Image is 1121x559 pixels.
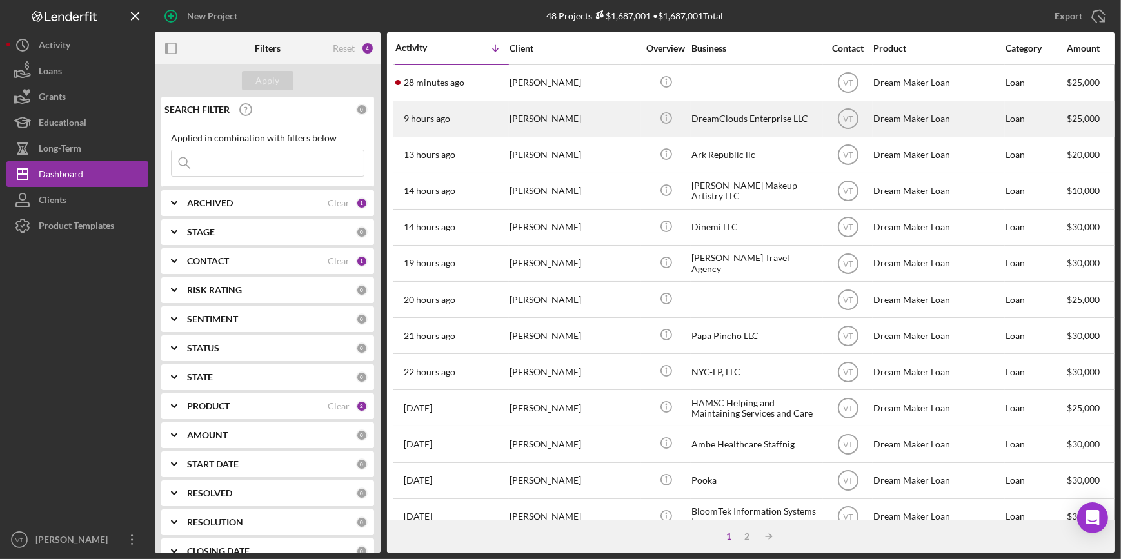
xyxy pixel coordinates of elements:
[333,43,355,54] div: Reset
[361,42,374,55] div: 4
[404,331,455,341] time: 2025-09-18 14:08
[1067,77,1100,88] span: $25,000
[691,500,820,534] div: BloomTek Information Systems Inc
[1067,366,1100,377] span: $30,000
[1067,149,1100,160] span: $20,000
[356,458,368,470] div: 0
[6,187,148,213] button: Clients
[843,513,853,522] text: VT
[255,43,281,54] b: Filters
[356,516,368,528] div: 0
[187,227,215,237] b: STAGE
[720,531,738,542] div: 1
[356,342,368,354] div: 0
[1006,246,1066,280] div: Loan
[404,113,450,124] time: 2025-09-19 01:24
[328,401,350,411] div: Clear
[155,3,250,29] button: New Project
[6,161,148,187] a: Dashboard
[510,500,639,534] div: [PERSON_NAME]
[873,391,1002,425] div: Dream Maker Loan
[873,138,1002,172] div: Dream Maker Loan
[356,226,368,238] div: 0
[356,313,368,325] div: 0
[404,77,464,88] time: 2025-09-19 10:25
[6,84,148,110] button: Grants
[824,43,872,54] div: Contact
[691,102,820,136] div: DreamClouds Enterprise LLC
[843,79,853,88] text: VT
[510,246,639,280] div: [PERSON_NAME]
[1006,102,1066,136] div: Loan
[404,439,432,449] time: 2025-09-17 20:52
[1006,355,1066,389] div: Loan
[1077,502,1108,533] div: Open Intercom Messenger
[843,187,853,196] text: VT
[510,391,639,425] div: [PERSON_NAME]
[356,487,368,499] div: 0
[6,32,148,58] button: Activity
[242,71,293,90] button: Apply
[6,110,148,135] button: Educational
[1006,66,1066,100] div: Loan
[873,66,1002,100] div: Dream Maker Loan
[873,102,1002,136] div: Dream Maker Loan
[1067,185,1100,196] span: $10,000
[691,210,820,244] div: Dinemi LLC
[356,284,368,296] div: 0
[873,282,1002,317] div: Dream Maker Loan
[1006,500,1066,534] div: Loan
[187,401,230,411] b: PRODUCT
[187,517,243,527] b: RESOLUTION
[843,404,853,413] text: VT
[510,174,639,208] div: [PERSON_NAME]
[873,246,1002,280] div: Dream Maker Loan
[510,282,639,317] div: [PERSON_NAME]
[1067,257,1100,268] span: $30,000
[1006,427,1066,461] div: Loan
[510,464,639,498] div: [PERSON_NAME]
[510,210,639,244] div: [PERSON_NAME]
[39,32,70,61] div: Activity
[187,372,213,382] b: STATE
[6,213,148,239] button: Product Templates
[843,151,853,160] text: VT
[1067,511,1100,522] span: $30,000
[404,150,455,160] time: 2025-09-18 21:33
[187,198,233,208] b: ARCHIVED
[187,459,239,469] b: START DATE
[404,258,455,268] time: 2025-09-18 16:03
[356,255,368,267] div: 1
[1067,43,1115,54] div: Amount
[6,135,148,161] a: Long-Term
[356,371,368,383] div: 0
[1067,294,1100,305] span: $25,000
[328,198,350,208] div: Clear
[164,104,230,115] b: SEARCH FILTER
[356,545,368,557] div: 0
[187,343,219,353] b: STATUS
[546,10,723,21] div: 48 Projects • $1,687,001 Total
[187,256,229,266] b: CONTACT
[843,259,853,268] text: VT
[39,58,62,87] div: Loans
[1006,210,1066,244] div: Loan
[404,475,432,485] time: 2025-09-17 06:16
[1067,113,1100,124] span: $25,000
[691,355,820,389] div: NYC-LP, LLC
[510,355,639,389] div: [PERSON_NAME]
[873,174,1002,208] div: Dream Maker Loan
[691,246,820,280] div: [PERSON_NAME] Travel Agency
[642,43,690,54] div: Overview
[843,440,853,449] text: VT
[404,367,455,377] time: 2025-09-18 12:51
[1006,464,1066,498] div: Loan
[39,84,66,113] div: Grants
[356,400,368,412] div: 2
[1067,330,1100,341] span: $30,000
